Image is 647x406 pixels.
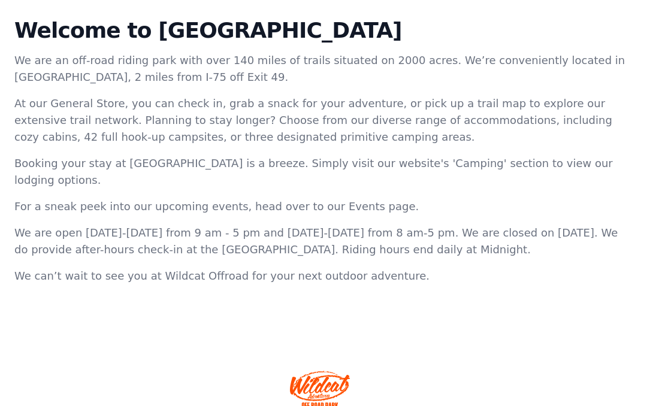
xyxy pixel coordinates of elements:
[14,52,628,86] p: We are an off-road riding park with over 140 miles of trails situated on 2000 acres. We’re conven...
[14,95,628,146] p: At our General Store, you can check in, grab a snack for your adventure, or pick up a trail map t...
[14,225,628,258] p: We are open [DATE]-[DATE] from 9 am - 5 pm and [DATE]-[DATE] from 8 am-5 pm. We are closed on [DA...
[14,268,628,284] p: We can’t wait to see you at Wildcat Offroad for your next outdoor adventure.
[14,198,628,215] p: For a sneak peek into our upcoming events, head over to our Events page.
[14,19,628,43] h2: Welcome to [GEOGRAPHIC_DATA]
[14,155,628,189] p: Booking your stay at [GEOGRAPHIC_DATA] is a breeze. Simply visit our website's 'Camping' section ...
